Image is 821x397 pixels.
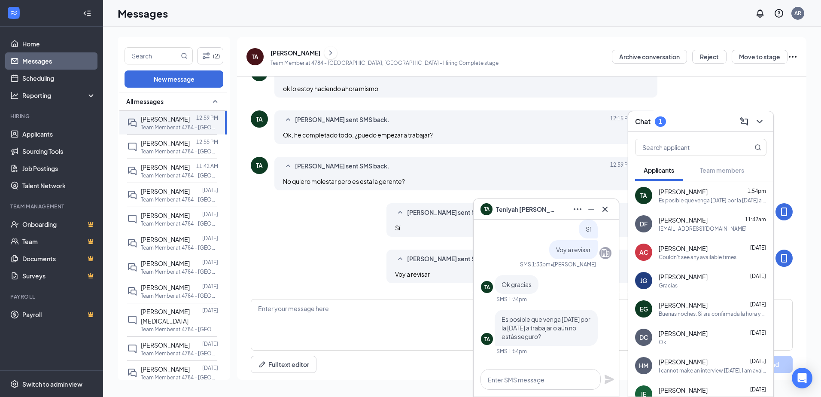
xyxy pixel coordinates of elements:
span: [PERSON_NAME] [659,244,708,253]
a: Scheduling [22,70,96,87]
svg: DoubleChat [127,262,137,272]
h3: Chat [635,117,651,126]
svg: WorkstreamLogo [9,9,18,17]
div: HM [639,361,648,370]
a: PayrollCrown [22,306,96,323]
div: DF [640,220,648,228]
svg: QuestionInfo [774,8,784,18]
span: No quiero molestar pero es esta la gerente? [283,177,405,185]
svg: Ellipses [788,52,798,62]
span: [PERSON_NAME] [659,272,708,281]
span: Es posible que venga [DATE] por la [DATE] a trabajar o aún no estás seguro? [502,315,590,340]
div: SMS 1:34pm [496,296,527,303]
svg: SmallChevronUp [210,96,220,107]
span: [DATE] [750,358,766,364]
p: 11:42 AM [196,162,218,170]
button: ComposeMessage [737,115,751,128]
span: [PERSON_NAME] [141,235,190,243]
svg: Company [600,248,611,258]
input: Search [125,48,179,64]
svg: DoubleChat [127,118,137,128]
svg: ChevronRight [326,48,335,58]
svg: MobileSms [779,207,789,217]
span: [PERSON_NAME] sent SMS back. [295,161,389,171]
button: New message [125,70,223,88]
div: TA [640,191,647,200]
svg: Filter [201,51,211,61]
span: [DATE] [750,330,766,336]
svg: DoubleChat [127,238,137,248]
span: ok lo estoy haciendo ahora mismo [283,85,378,92]
p: [DATE] [202,235,218,242]
div: Team Management [10,203,94,210]
span: [DATE] [750,244,766,251]
span: Voy a revisar [395,270,430,278]
svg: Pen [258,360,267,369]
div: DC [639,333,648,342]
svg: Notifications [755,8,765,18]
svg: SmallChevronUp [395,254,405,264]
p: Team Member at 4784 - [GEOGRAPHIC_DATA], [GEOGRAPHIC_DATA] [141,172,218,179]
button: Plane [604,374,614,385]
div: TA [256,161,263,170]
span: [PERSON_NAME] [141,187,190,195]
button: ChevronDown [753,115,766,128]
p: [DATE] [202,186,218,194]
span: 11:42am [745,216,766,223]
svg: Analysis [10,91,19,100]
div: EG [640,305,648,313]
span: Ok, he completado todo, ¿puedo empezar a trabajar? [283,131,433,139]
svg: SmallChevronUp [395,208,405,218]
div: SMS 1:33pm [520,261,550,268]
svg: Settings [10,380,19,388]
div: Es posible que venga [DATE] por la [DATE] a trabajar o aún no estás seguro? [659,197,766,204]
span: [PERSON_NAME] [141,115,190,123]
svg: ChatInactive [127,142,137,152]
span: [PERSON_NAME] [659,216,708,224]
h1: Messages [118,6,168,21]
button: Reject [692,50,727,64]
p: Team Member at 4784 - [GEOGRAPHIC_DATA], [GEOGRAPHIC_DATA] - Hiring Complete stage [271,59,499,67]
a: Sourcing Tools [22,143,96,160]
span: [DATE] [750,386,766,393]
span: [PERSON_NAME] [141,341,190,349]
svg: DoubleChat [127,166,137,176]
p: Team Member at 4784 - [GEOGRAPHIC_DATA], [GEOGRAPHIC_DATA] [141,148,218,155]
span: [PERSON_NAME] [141,211,190,219]
span: [PERSON_NAME] [659,386,708,394]
button: Full text editorPen [251,356,316,373]
div: Hiring [10,113,94,120]
span: [PERSON_NAME] [659,301,708,309]
p: [DATE] [202,211,218,218]
span: [DATE] [750,301,766,308]
span: [DATE] [750,273,766,279]
span: [PERSON_NAME] [141,260,190,267]
a: SurveysCrown [22,267,96,284]
a: DocumentsCrown [22,250,96,267]
p: [DATE] [202,259,218,266]
div: Open Intercom Messenger [792,368,812,388]
span: Teniyah [PERSON_NAME] [496,205,556,214]
div: 1 [659,118,662,125]
p: 12:59 PM [196,114,218,122]
div: I cannot make an interview [DATE]. I am available during the weekends. [659,367,766,374]
span: Sí [586,225,591,233]
span: Team members [700,166,744,174]
span: [PERSON_NAME] sent SMS to [PERSON_NAME]. [407,254,544,264]
div: Couldn't see any available times [659,253,736,261]
p: [DATE] [202,340,218,348]
button: Filter (2) [197,47,223,64]
p: Team Member at 4784 - [GEOGRAPHIC_DATA], [GEOGRAPHIC_DATA] [141,374,218,381]
div: AR [794,9,801,17]
span: [DATE] 12:15 PM [610,115,649,125]
div: Payroll [10,293,94,300]
span: [PERSON_NAME] [659,187,708,196]
a: Messages [22,52,96,70]
p: Team Member at 4784 - [GEOGRAPHIC_DATA], [GEOGRAPHIC_DATA] [141,326,218,333]
button: Ellipses [571,202,584,216]
a: Applicants [22,125,96,143]
svg: ComposeMessage [739,116,749,127]
div: Gracias [659,282,678,289]
div: Ok [659,339,666,346]
span: [PERSON_NAME] [141,365,190,373]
